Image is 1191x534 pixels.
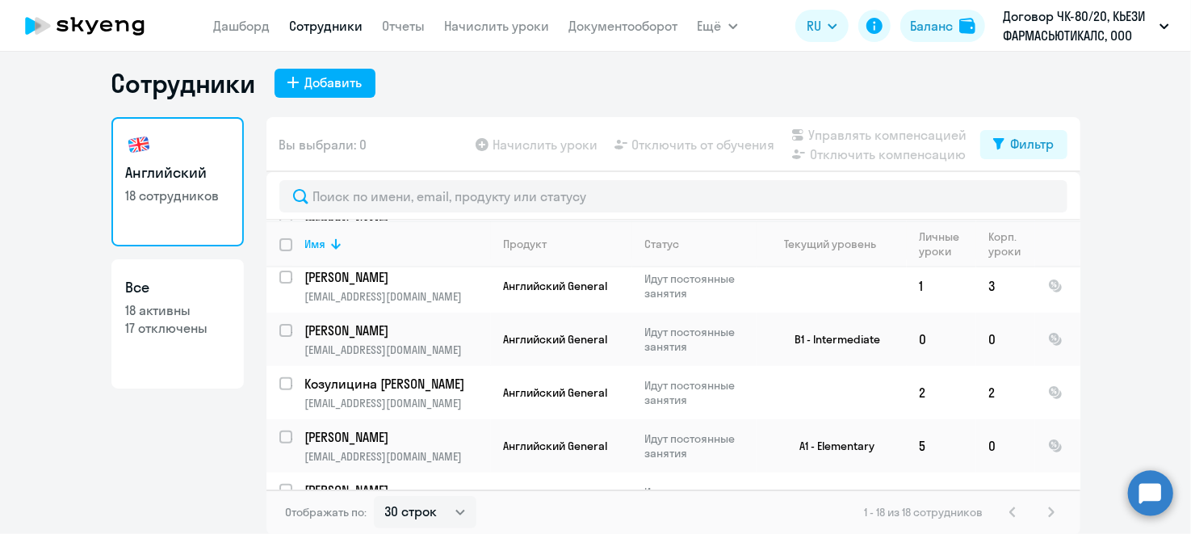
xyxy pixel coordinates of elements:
[865,505,983,519] span: 1 - 18 из 18 сотрудников
[126,319,229,337] p: 17 отключены
[989,229,1024,259] div: Корп. уроки
[770,237,906,251] div: Текущий уровень
[305,237,490,251] div: Имя
[900,10,985,42] button: Балансbalance
[126,132,152,158] img: english
[757,419,907,473] td: A1 - Elementary
[989,229,1034,259] div: Корп. уроки
[907,366,976,419] td: 2
[305,396,490,410] p: [EMAIL_ADDRESS][DOMAIN_NAME]
[126,162,229,183] h3: Английский
[305,343,490,357] p: [EMAIL_ADDRESS][DOMAIN_NAME]
[907,259,976,313] td: 1
[907,313,976,366] td: 0
[645,325,756,354] p: Идут постоянные занятия
[920,229,975,259] div: Личные уроки
[111,259,244,389] a: Все18 активны17 отключены
[980,130,1067,159] button: Фильтр
[279,135,367,154] span: Вы выбрали: 0
[995,6,1177,45] button: Договор ЧК-80/20, КЬЕЗИ ФАРМАСЬЮТИКАЛС, ООО
[305,268,490,286] a: [PERSON_NAME]
[305,375,490,393] a: Козулицина [PERSON_NAME]
[645,378,756,407] p: Идут постоянные занятия
[305,449,490,464] p: [EMAIL_ADDRESS][DOMAIN_NAME]
[504,237,547,251] div: Продукт
[126,277,229,298] h3: Все
[795,10,849,42] button: RU
[645,237,756,251] div: Статус
[569,18,678,34] a: Документооборот
[698,10,738,42] button: Ещё
[111,117,244,246] a: Английский18 сотрудников
[807,16,821,36] span: RU
[504,439,608,453] span: Английский General
[907,419,976,473] td: 5
[976,259,1035,313] td: 3
[959,18,975,34] img: balance
[645,485,756,514] p: Идут постоянные занятия
[111,67,255,99] h1: Сотрудники
[504,332,608,347] span: Английский General
[698,16,722,36] span: Ещё
[445,18,550,34] a: Начислить уроки
[305,375,488,393] p: Козулицина [PERSON_NAME]
[126,187,229,204] p: 18 сотрудников
[305,428,490,446] a: [PERSON_NAME]
[1011,134,1055,153] div: Фильтр
[305,237,326,251] div: Имя
[305,73,363,92] div: Добавить
[920,229,965,259] div: Личные уроки
[976,473,1035,526] td: 0
[645,271,756,301] p: Идут постоянные занятия
[976,419,1035,473] td: 0
[976,313,1035,366] td: 0
[214,18,270,34] a: Дашборд
[1003,6,1153,45] p: Договор ЧК-80/20, КЬЕЗИ ФАРМАСЬЮТИКАЛС, ООО
[305,481,490,499] a: [PERSON_NAME]
[305,268,488,286] p: [PERSON_NAME]
[305,289,490,304] p: [EMAIL_ADDRESS][DOMAIN_NAME]
[645,237,680,251] div: Статус
[976,366,1035,419] td: 2
[784,237,876,251] div: Текущий уровень
[305,428,488,446] p: [PERSON_NAME]
[305,322,490,339] a: [PERSON_NAME]
[305,322,488,339] p: [PERSON_NAME]
[383,18,426,34] a: Отчеты
[757,313,907,366] td: B1 - Intermediate
[279,180,1067,212] input: Поиск по имени, email, продукту или статусу
[290,18,363,34] a: Сотрудники
[275,69,375,98] button: Добавить
[286,505,367,519] span: Отображать по:
[504,279,608,293] span: Английский General
[645,431,756,460] p: Идут постоянные занятия
[305,481,488,499] p: [PERSON_NAME]
[126,301,229,319] p: 18 активны
[907,473,976,526] td: 5
[910,16,953,36] div: Баланс
[504,385,608,400] span: Английский General
[504,237,631,251] div: Продукт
